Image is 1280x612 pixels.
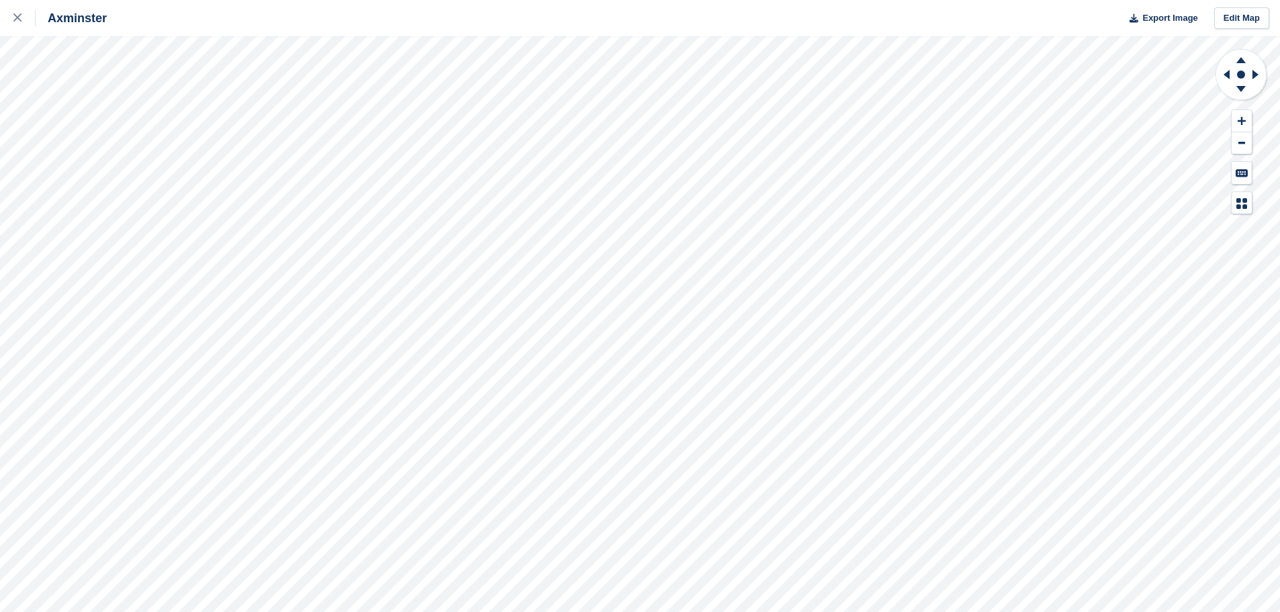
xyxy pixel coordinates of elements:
span: Export Image [1142,11,1197,25]
div: Axminster [36,10,107,26]
button: Export Image [1121,7,1198,30]
button: Map Legend [1232,192,1252,214]
button: Zoom In [1232,110,1252,132]
button: Keyboard Shortcuts [1232,162,1252,184]
a: Edit Map [1214,7,1269,30]
button: Zoom Out [1232,132,1252,155]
